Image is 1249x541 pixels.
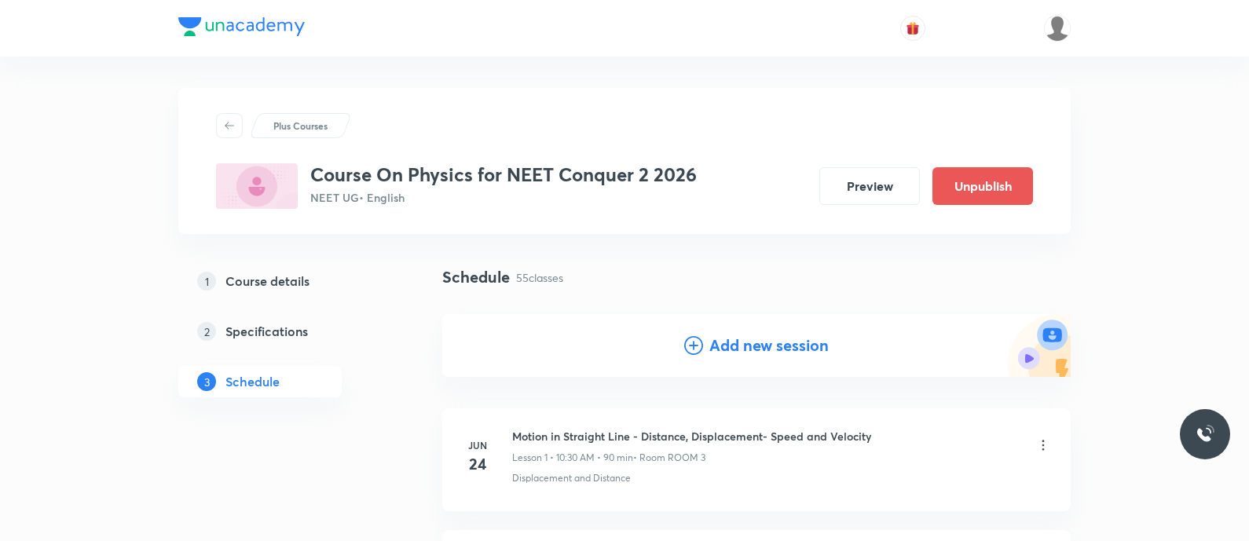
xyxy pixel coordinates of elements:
[1044,15,1071,42] img: P Antony
[197,372,216,391] p: 3
[633,451,705,465] p: • Room ROOM 3
[178,316,392,347] a: 2Specifications
[310,163,697,186] h3: Course On Physics for NEET Conquer 2 2026
[225,322,308,341] h5: Specifications
[442,265,510,289] h4: Schedule
[932,167,1033,205] button: Unpublish
[178,265,392,297] a: 1Course details
[273,119,328,133] p: Plus Courses
[512,451,633,465] p: Lesson 1 • 10:30 AM • 90 min
[197,272,216,291] p: 1
[462,438,493,452] h6: Jun
[1196,425,1214,444] img: ttu
[310,189,697,206] p: NEET UG • English
[178,17,305,36] img: Company Logo
[225,272,310,291] h5: Course details
[819,167,920,205] button: Preview
[512,471,631,485] p: Displacement and Distance
[197,322,216,341] p: 2
[900,16,925,41] button: avatar
[709,334,829,357] h4: Add new session
[1008,314,1071,377] img: Add
[906,21,920,35] img: avatar
[216,163,298,209] img: 807F0E9A-112A-40B4-9D6C-7BBA2E184C1B_plus.png
[462,452,493,476] h4: 24
[516,269,563,286] p: 55 classes
[178,17,305,40] a: Company Logo
[512,428,871,444] h6: Motion in Straight Line - Distance, Displacement- Speed and Velocity
[225,372,280,391] h5: Schedule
